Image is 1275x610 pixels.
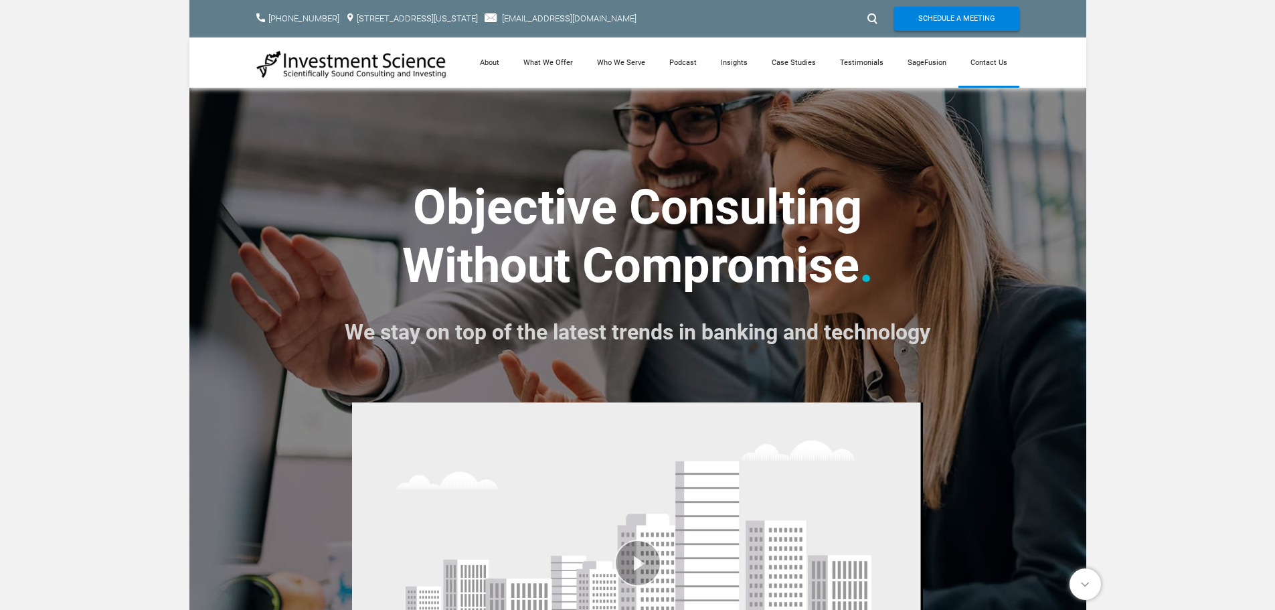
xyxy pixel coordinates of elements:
a: [PHONE_NUMBER] [268,13,339,23]
a: Who We Serve [585,37,657,88]
strong: ​Objective Consulting ​Without Compromise [402,179,863,293]
font: We stay on top of the latest trends in banking and technology [345,319,930,345]
a: Insights [709,37,760,88]
a: [STREET_ADDRESS][US_STATE]​ [357,13,478,23]
a: Podcast [657,37,709,88]
a: [EMAIL_ADDRESS][DOMAIN_NAME] [502,13,636,23]
img: Investment Science | NYC Consulting Services [256,50,447,79]
a: What We Offer [511,37,585,88]
font: . [859,237,873,294]
a: SageFusion [896,37,958,88]
a: Schedule A Meeting [894,7,1019,31]
a: About [468,37,511,88]
span: Schedule A Meeting [918,7,995,31]
a: Contact Us [958,37,1019,88]
a: Testimonials [828,37,896,88]
a: Case Studies [760,37,828,88]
